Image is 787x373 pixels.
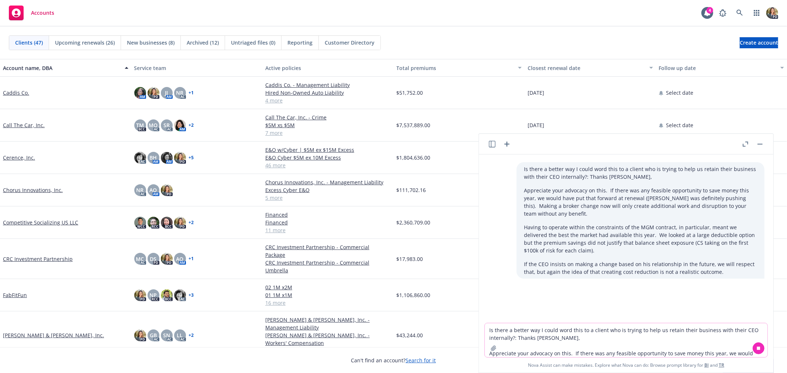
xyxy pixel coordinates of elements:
[524,260,757,276] p: If the CEO insists on making a change based on his relationship in the future, we will respect th...
[150,186,157,194] span: AO
[15,39,43,46] span: Clients (47)
[707,7,713,13] div: 4
[287,39,313,46] span: Reporting
[715,6,730,20] a: Report a Bug
[187,39,219,46] span: Archived (12)
[189,156,194,160] a: + 5
[161,152,173,164] img: photo
[3,64,120,72] div: Account name, DBA
[265,331,391,347] a: [PERSON_NAME] & [PERSON_NAME], Inc. - Workers' Compensation
[189,257,194,261] a: + 1
[174,217,186,229] img: photo
[397,89,423,97] span: $51,752.00
[719,362,724,368] a: TR
[749,6,764,20] a: Switch app
[127,39,175,46] span: New businesses (8)
[265,114,391,121] a: Call The Car, Inc. - Crime
[265,178,391,186] a: Chorus Innovations, Inc. - Management Liability
[3,331,104,339] a: [PERSON_NAME] & [PERSON_NAME], Inc.
[528,89,544,97] span: [DATE]
[189,333,194,338] a: + 2
[265,146,391,154] a: E&O w/Cyber | $5M ex $15M Excess
[174,119,186,131] img: photo
[148,87,159,99] img: photo
[732,6,747,20] a: Search
[265,89,391,97] a: Hired Non-Owned Auto Liability
[6,3,57,23] a: Accounts
[174,152,186,164] img: photo
[524,223,757,254] p: Having to operate within the constraints of the MGM contract, in particular, meant we delivered t...
[174,289,186,301] img: photo
[3,121,45,129] a: Call The Car, Inc.
[265,211,391,219] a: Financed
[161,253,173,265] img: photo
[150,331,157,339] span: GB
[149,121,158,129] span: MQ
[766,7,778,19] img: photo
[3,89,29,97] a: Caddis Co.
[265,291,391,299] a: 01 1M x1M
[397,331,423,339] span: $43,244.00
[265,299,391,307] a: 16 more
[150,255,157,263] span: DS
[325,39,374,46] span: Customer Directory
[150,154,157,161] span: BH
[666,89,694,97] span: Select date
[740,36,778,50] span: Create account
[659,64,776,72] div: Follow up date
[265,129,391,137] a: 7 more
[134,64,260,72] div: Service team
[189,123,194,128] a: + 2
[189,220,194,225] a: + 2
[3,186,63,194] a: Chorus Innovations, Inc.
[176,89,184,97] span: NR
[525,59,656,77] button: Closest renewal date
[177,331,183,339] span: LL
[189,293,194,297] a: + 3
[161,217,173,229] img: photo
[351,356,436,364] span: Can't find an account?
[165,89,168,97] span: JJ
[265,154,391,161] a: E&O Cyber $5M ex 10M Excess
[3,219,78,226] a: Competitive Socializing US LLC
[528,121,544,129] span: [DATE]
[265,347,391,355] a: 5 more
[265,283,391,291] a: 02 1M x2M
[134,330,146,341] img: photo
[31,10,54,16] span: Accounts
[265,161,391,169] a: 46 more
[148,217,159,229] img: photo
[265,243,391,259] a: CRC Investment Partnership - Commercial Package
[176,255,184,263] span: AO
[163,121,170,129] span: SR
[136,121,144,129] span: TM
[397,64,514,72] div: Total premiums
[265,186,391,194] a: Excess Cyber E&O
[265,259,391,274] a: CRC Investment Partnership - Commercial Umbrella
[265,81,391,89] a: Caddis Co. - Management Liability
[397,186,426,194] span: $111,702.16
[161,289,173,301] img: photo
[397,121,431,129] span: $7,537,889.00
[528,358,724,373] span: Nova Assist can make mistakes. Explore what Nova can do: Browse prompt library for and
[150,291,157,299] span: NP
[136,255,144,263] span: MC
[524,165,757,181] p: Is there a better way I could word this to a client who is trying to help us retain their busines...
[666,121,694,129] span: Select date
[265,219,391,226] a: Financed
[406,357,436,364] a: Search for it
[134,87,146,99] img: photo
[265,316,391,331] a: [PERSON_NAME] & [PERSON_NAME], Inc. - Management Liability
[55,39,115,46] span: Upcoming renewals (26)
[134,289,146,301] img: photo
[134,217,146,229] img: photo
[265,64,391,72] div: Active policies
[528,64,645,72] div: Closest renewal date
[161,184,173,196] img: photo
[3,291,27,299] a: FabFitFun
[397,255,423,263] span: $17,983.00
[163,331,170,339] span: SN
[397,154,431,161] span: $1,804,636.00
[262,59,394,77] button: Active policies
[265,121,391,129] a: $5M xs $5M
